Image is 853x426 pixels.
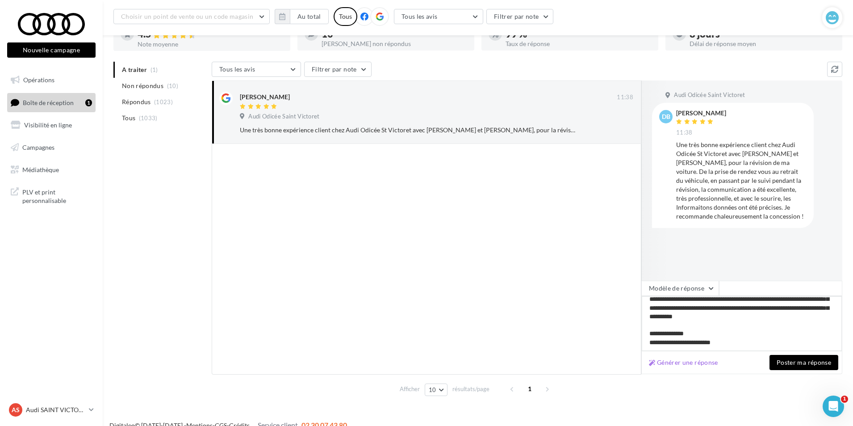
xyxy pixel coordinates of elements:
button: Modèle de réponse [641,281,719,296]
button: Au total [275,9,329,24]
a: Opérations [5,71,97,89]
div: Tous [334,7,357,26]
p: Audi SAINT VICTORET [26,405,85,414]
a: Médiathèque [5,160,97,179]
span: (1033) [139,114,158,122]
span: résultats/page [452,385,489,393]
span: Tous les avis [401,13,438,20]
span: 11:38 [617,93,633,101]
span: 1 [523,382,537,396]
div: Délai de réponse moyen [690,41,835,47]
div: 1 [85,99,92,106]
span: (1023) [154,98,173,105]
a: Boîte de réception1 [5,93,97,112]
a: AS Audi SAINT VICTORET [7,401,96,418]
button: Poster ma réponse [769,355,838,370]
span: Afficher [400,385,420,393]
button: Filtrer par note [486,9,554,24]
div: 4.5 [138,29,283,39]
span: Médiathèque [22,165,59,173]
button: 10 [425,384,447,396]
a: Visibilité en ligne [5,116,97,135]
button: Nouvelle campagne [7,42,96,58]
button: Filtrer par note [304,62,372,77]
button: Tous les avis [394,9,483,24]
span: DB [662,112,670,121]
span: PLV et print personnalisable [22,186,92,205]
span: Audi Odicée Saint Victoret [674,91,745,99]
span: Opérations [23,76,54,84]
span: Boîte de réception [23,98,74,106]
div: 8 jours [690,29,835,39]
div: Une très bonne expérience client chez Audi Odicée St Victoret avec [PERSON_NAME] et [PERSON_NAME]... [240,126,575,135]
span: Campagnes [22,143,54,151]
div: [PERSON_NAME] [240,93,290,101]
span: Répondus [122,97,151,106]
div: [PERSON_NAME] [676,110,726,116]
span: Choisir un point de vente ou un code magasin [121,13,253,20]
a: Campagnes [5,138,97,157]
span: 1 [841,396,848,403]
div: Taux de réponse [506,41,651,47]
div: Note moyenne [138,41,283,47]
button: Au total [290,9,329,24]
div: 99 % [506,29,651,39]
span: Tous les avis [219,65,255,73]
span: Tous [122,114,135,122]
button: Choisir un point de vente ou un code magasin [113,9,270,24]
span: Audi Odicée Saint Victoret [248,113,319,121]
span: AS [12,405,20,414]
div: Une très bonne expérience client chez Audi Odicée St Victoret avec [PERSON_NAME] et [PERSON_NAME]... [676,140,807,221]
span: 11:38 [676,129,693,137]
div: [PERSON_NAME] non répondus [322,41,467,47]
span: Non répondus [122,81,163,90]
div: 10 [322,29,467,39]
a: PLV et print personnalisable [5,182,97,209]
span: Visibilité en ligne [24,121,72,129]
iframe: Intercom live chat [823,396,844,417]
span: (10) [167,82,178,89]
button: Générer une réponse [645,357,722,368]
span: 10 [429,386,436,393]
button: Tous les avis [212,62,301,77]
